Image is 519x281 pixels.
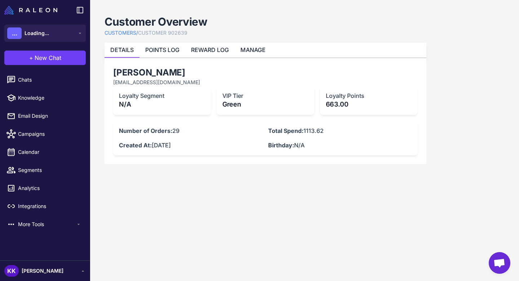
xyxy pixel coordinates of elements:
h2: [PERSON_NAME] [113,67,418,78]
span: Loading... [25,29,49,37]
button: ...Loading... [4,25,86,42]
h3: Loyalty Segment [119,92,205,99]
a: Analytics [3,181,87,196]
span: [PERSON_NAME] [22,267,63,275]
p: N/A [268,141,412,150]
h3: VIP Tier [222,92,309,99]
strong: Number of Orders: [119,127,172,134]
span: Analytics [18,184,81,192]
span: / [136,30,138,36]
p: 29 [119,126,262,135]
a: CUSTOMERS/ [105,29,138,37]
p: N/A [119,99,205,109]
a: Campaigns [3,126,87,142]
a: Raleon Logo [4,6,60,14]
span: Segments [18,166,81,174]
div: KK [4,265,19,277]
div: Open chat [489,252,510,274]
h1: Customer Overview [105,14,208,29]
a: MANAGE [240,46,266,53]
a: REWARD LOG [191,46,229,53]
p: Green [222,99,309,109]
a: DETAILS [110,46,134,53]
a: Calendar [3,144,87,160]
span: Email Design [18,112,81,120]
span: New Chat [35,53,61,62]
img: Raleon Logo [4,6,57,14]
span: Campaigns [18,130,81,138]
a: Chats [3,72,87,87]
p: 663.00 [326,99,412,109]
span: Chats [18,76,81,84]
span: Calendar [18,148,81,156]
a: Knowledge [3,90,87,105]
p: 1113.62 [268,126,412,135]
span: + [29,53,33,62]
button: +New Chat [4,51,86,65]
p: [DATE] [119,141,262,150]
a: Integrations [3,199,87,214]
span: Knowledge [18,94,81,102]
a: Segments [3,163,87,178]
strong: Birthday: [268,142,294,149]
span: More Tools [18,220,76,228]
h3: Loyalty Points [326,92,412,99]
div: ... [7,27,22,39]
a: POINTS LOG [145,46,179,53]
strong: Total Spend: [268,127,303,134]
a: Email Design [3,108,87,124]
span: Integrations [18,202,81,210]
p: [EMAIL_ADDRESS][DOMAIN_NAME] [113,78,418,86]
strong: Created At: [119,142,152,149]
a: CUSTOMER 902639 [138,29,187,37]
